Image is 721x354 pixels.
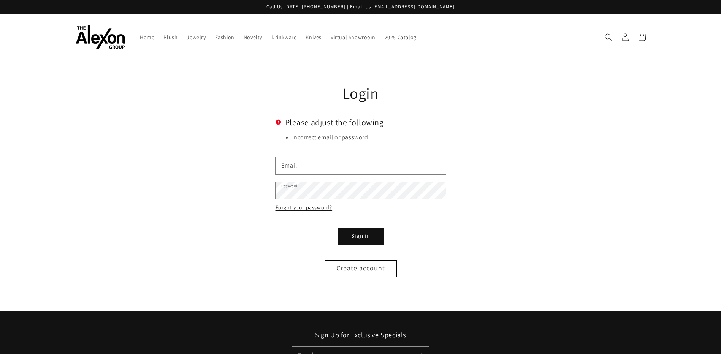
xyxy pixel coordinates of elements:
[239,29,267,45] a: Novelty
[182,29,210,45] a: Jewelry
[135,29,159,45] a: Home
[331,34,376,41] span: Virtual Showroom
[163,34,177,41] span: Plush
[338,228,383,245] button: Sign in
[271,34,296,41] span: Drinkware
[276,83,446,103] h1: Login
[292,133,446,142] li: Incorrect email or password.
[267,29,301,45] a: Drinkware
[380,29,421,45] a: 2025 Catalog
[600,29,617,46] summary: Search
[211,29,239,45] a: Fashion
[276,118,446,126] h2: Please adjust the following:
[76,330,646,339] h2: Sign Up for Exclusive Specials
[187,34,206,41] span: Jewelry
[244,34,262,41] span: Novelty
[76,25,125,49] img: The Alexon Group
[215,34,235,41] span: Fashion
[159,29,182,45] a: Plush
[306,34,322,41] span: Knives
[385,34,417,41] span: 2025 Catalog
[140,34,154,41] span: Home
[276,203,333,212] a: Forgot your password?
[301,29,326,45] a: Knives
[325,260,397,277] a: Create account
[326,29,380,45] a: Virtual Showroom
